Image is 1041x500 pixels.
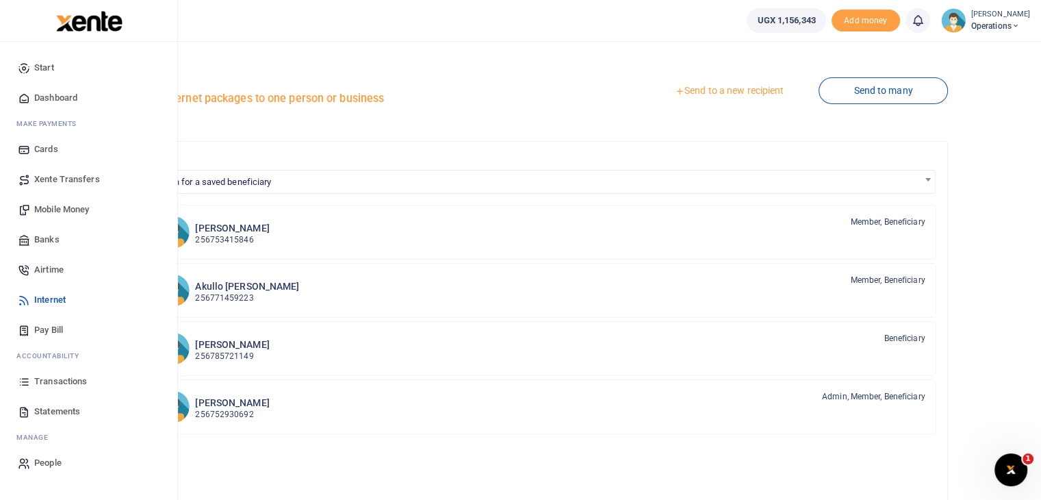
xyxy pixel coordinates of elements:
a: Xente Transfers [11,164,166,195]
a: Dashboard [11,83,166,113]
span: Internet [34,293,66,307]
span: Airtime [34,263,64,277]
span: Dashboard [34,91,77,105]
span: Cards [34,142,58,156]
a: Pay Bill [11,315,166,345]
a: UGX 1,156,343 [747,8,825,33]
span: Add money [832,10,900,32]
span: Xente Transfers [34,173,100,186]
a: Statements [11,397,166,427]
a: Airtime [11,255,166,285]
span: 1 [1023,453,1033,464]
span: Mobile Money [34,203,89,216]
span: countability [27,351,79,361]
a: Cards [11,134,166,164]
a: Mobile Money [11,195,166,225]
span: Start [34,61,54,75]
a: People [11,448,166,478]
li: M [11,113,166,134]
li: M [11,427,166,448]
a: profile-user [PERSON_NAME] Operations [941,8,1030,33]
small: [PERSON_NAME] [971,9,1030,21]
iframe: Intercom live chat [994,453,1027,486]
img: logo-large [56,11,123,32]
span: Operations [971,20,1030,32]
a: Banks [11,225,166,255]
a: Transactions [11,366,166,397]
li: Toup your wallet [832,10,900,32]
a: logo-small logo-large logo-large [55,15,123,25]
span: Banks [34,233,60,247]
img: profile-user [941,8,966,33]
span: Statements [34,405,80,418]
span: anage [23,432,49,442]
li: Wallet ballance [741,8,831,33]
a: Add money [832,14,900,25]
span: Pay Bill [34,323,63,337]
li: Ac [11,345,166,366]
span: Transactions [34,375,87,388]
span: ake Payments [23,118,77,129]
span: UGX 1,156,343 [757,14,815,27]
span: People [34,456,62,470]
a: Start [11,53,166,83]
a: Internet [11,285,166,315]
